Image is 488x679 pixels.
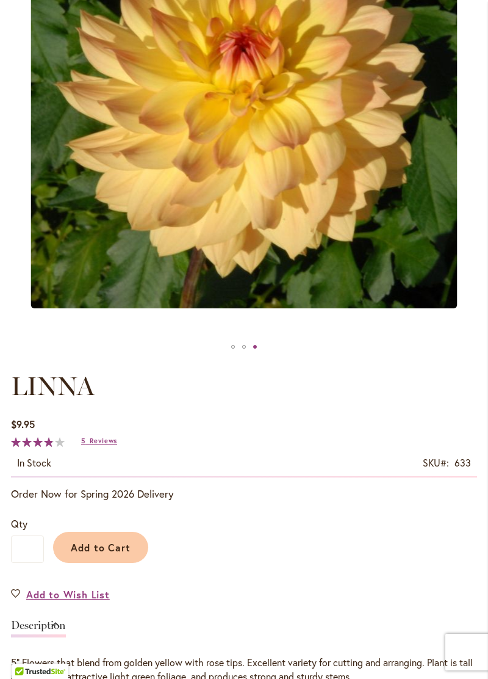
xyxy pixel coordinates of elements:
[11,371,95,402] span: LINNA
[11,587,110,601] a: Add to Wish List
[228,338,239,356] div: LINNA
[11,487,477,501] p: Order Now for Spring 2026 Delivery
[249,338,260,356] div: LINNA
[11,517,27,530] span: Qty
[11,620,66,637] a: Description
[17,456,51,469] span: In stock
[81,437,117,445] a: 5 Reviews
[239,338,249,356] div: LINNA
[71,541,131,554] span: Add to Cart
[423,456,449,469] strong: SKU
[26,587,110,601] span: Add to Wish List
[454,456,471,470] div: 633
[11,418,35,430] span: $9.95
[81,437,85,445] span: 5
[53,532,148,563] button: Add to Cart
[11,437,65,447] div: 77%
[90,437,117,445] span: Reviews
[17,456,51,470] div: Availability
[9,636,43,670] iframe: Launch Accessibility Center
